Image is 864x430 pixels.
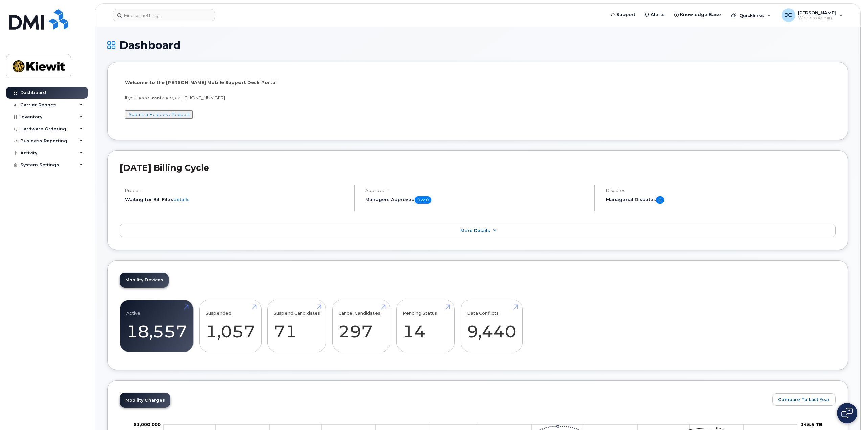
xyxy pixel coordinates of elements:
[365,196,589,204] h5: Managers Approved
[134,422,161,427] tspan: $1,000,000
[778,396,830,403] span: Compare To Last Year
[365,188,589,193] h4: Approvals
[126,304,187,348] a: Active 18,557
[801,422,822,427] tspan: 145.5 TB
[403,304,448,348] a: Pending Status 14
[173,197,190,202] a: details
[129,112,190,117] a: Submit a Helpdesk Request
[125,79,831,86] p: Welcome to the [PERSON_NAME] Mobile Support Desk Portal
[120,273,169,288] a: Mobility Devices
[656,196,664,204] span: 0
[415,196,431,204] span: 0 of 0
[338,304,384,348] a: Cancel Candidates 297
[460,228,490,233] span: More Details
[107,39,848,51] h1: Dashboard
[120,393,170,408] a: Mobility Charges
[206,304,255,348] a: Suspended 1,057
[772,393,836,406] button: Compare To Last Year
[841,408,853,418] img: Open chat
[274,304,320,348] a: Suspend Candidates 71
[606,196,836,204] h5: Managerial Disputes
[467,304,516,348] a: Data Conflicts 9,440
[125,110,193,119] button: Submit a Helpdesk Request
[125,95,831,101] p: If you need assistance, call [PHONE_NUMBER]
[606,188,836,193] h4: Disputes
[120,163,836,173] h2: [DATE] Billing Cycle
[125,188,348,193] h4: Process
[125,196,348,203] li: Waiting for Bill Files
[134,422,161,427] g: $0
